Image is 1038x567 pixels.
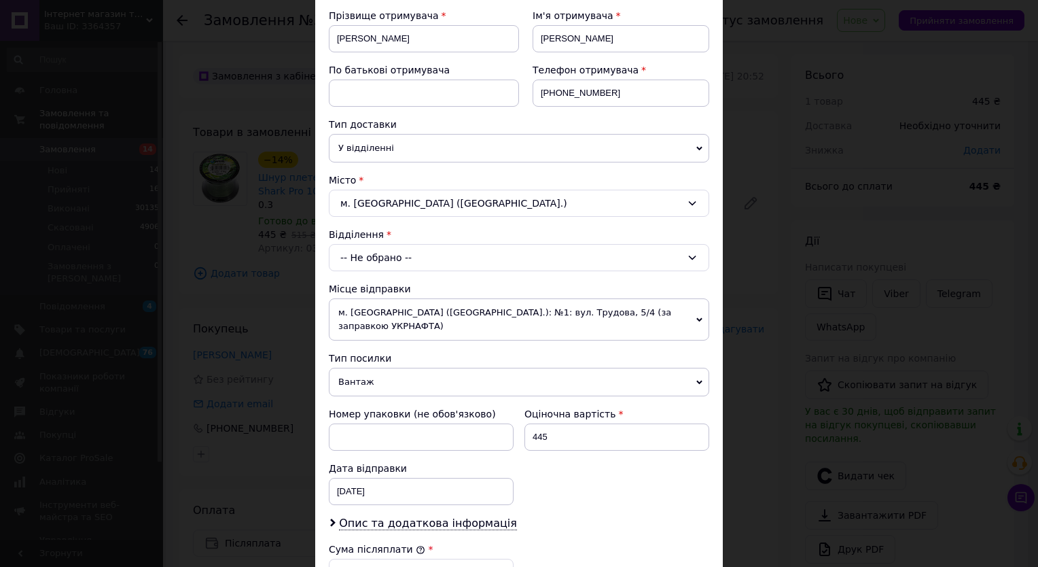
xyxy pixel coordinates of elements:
span: Місце відправки [329,283,411,294]
span: Тип посилки [329,353,391,364]
div: Номер упаковки (не обов'язково) [329,407,514,421]
div: Місто [329,173,709,187]
span: Вантаж [329,368,709,396]
span: Опис та додаткова інформація [339,517,517,530]
span: По батькові отримувача [329,65,450,75]
span: Ім'я отримувача [533,10,613,21]
div: м. [GEOGRAPHIC_DATA] ([GEOGRAPHIC_DATA].) [329,190,709,217]
span: м. [GEOGRAPHIC_DATA] ([GEOGRAPHIC_DATA].): №1: вул. Трудова, 5/4 (за заправкою УКРНАФТА) [329,298,709,341]
span: Тип доставки [329,119,397,130]
div: Відділення [329,228,709,241]
label: Сума післяплати [329,544,425,555]
div: -- Не обрано -- [329,244,709,271]
span: Прізвище отримувача [329,10,439,21]
div: Дата відправки [329,462,514,475]
span: У відділенні [329,134,709,162]
div: Оціночна вартість [524,407,709,421]
span: Телефон отримувача [533,65,639,75]
input: +380 [533,80,709,107]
